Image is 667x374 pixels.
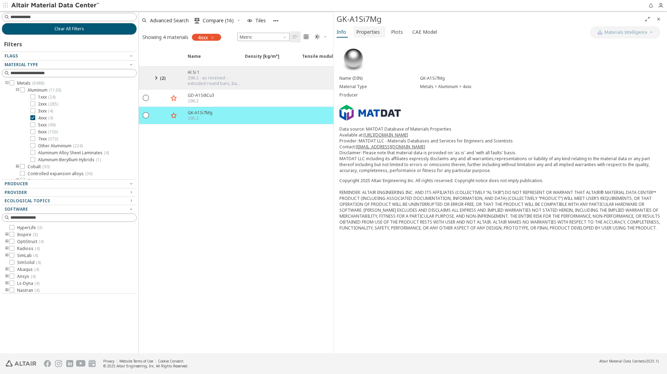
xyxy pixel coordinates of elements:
[2,61,137,69] button: Material Type
[188,53,201,66] span: Name
[5,206,28,212] span: Software
[17,225,42,231] span: HyperLife
[339,84,420,89] div: Material Type
[153,69,168,86] button: (2)
[5,267,9,272] i: toogle group
[38,143,83,149] span: Other Aluminium
[54,26,84,32] span: Clear All Filters
[356,26,380,38] span: Properties
[142,34,188,40] div: Showing 4 materials
[49,87,61,93] span: ( 1120 )
[5,246,9,251] i: toogle group
[339,92,420,98] div: Producer
[103,364,188,368] div: © 2025 Altair Engineering, Inc. All Rights Reserved.
[5,232,9,237] i: toogle group
[104,150,109,156] span: ( 4 )
[48,108,53,114] span: ( 4 )
[2,205,137,213] button: Software
[653,14,664,25] button: Close
[198,34,208,40] span: 4xxx
[642,14,653,25] button: Full Screen
[420,76,661,81] div: GK-A1Si7Mg
[5,189,27,195] span: Provider
[5,80,9,86] i: toogle group
[339,126,661,173] p: Data source: MATDAT Database of Materials Properties Available at: Provider: MATDAT LLC - Materia...
[237,33,290,41] div: Unit System
[194,18,200,23] i: 
[38,115,53,121] span: 4xxx
[5,198,50,204] span: Ecological Topics
[38,94,55,100] span: 1xxx
[17,239,44,244] span: OptiStruct
[364,132,408,138] a: [URL][DOMAIN_NAME]
[17,288,39,293] span: Nastran
[38,129,58,135] span: 6xxx
[17,232,38,237] span: Inspire
[188,75,241,86] div: 296.2 - as received - extruded round bars, bar stocks
[103,359,114,364] a: Privacy
[339,178,661,231] div: Copyright 2025 Altair Engineering Inc. All rights reserved. Copyright notice does not imply publi...
[33,252,38,258] span: ( 4 )
[48,101,58,107] span: ( 285 )
[188,69,241,75] div: Al Si 1
[42,164,50,170] span: ( 30 )
[168,110,179,121] button: Favorite
[391,26,403,38] span: Plots
[292,34,298,40] i: 
[73,143,83,149] span: ( 224 )
[2,197,137,205] button: Ecological Topics
[2,23,137,35] button: Clear All Filters
[339,76,420,81] div: Name (DIN)
[2,35,25,52] div: Filters
[605,30,647,35] span: Materials Intelligence
[39,239,44,244] span: ( 4 )
[339,105,401,121] img: Logo - Provider
[599,359,659,364] div: (v2025.1)
[237,33,290,41] span: Metric
[5,288,9,293] i: toogle group
[188,110,212,116] div: GK-A1Si7Mg
[17,246,40,251] span: Radioss
[255,18,266,23] span: Tiles
[599,359,643,364] span: Altair Material Data Center
[245,53,279,66] span: Density [kg/m³]
[2,180,137,188] button: Producer
[38,108,53,114] span: 3xxx
[241,53,298,66] span: Density [kg/m³]
[315,34,320,40] i: 
[290,31,301,42] button: Table View
[2,52,137,60] button: Flags
[17,253,38,258] span: SimLab
[5,281,9,286] i: toogle group
[2,188,137,197] button: Provider
[35,280,39,286] span: ( 4 )
[38,101,58,107] span: 2xxx
[119,359,153,364] a: Website Terms of Use
[11,2,100,9] img: Altair Material Data Center
[35,246,40,251] span: ( 4 )
[17,267,39,272] span: Abaqus
[5,181,28,187] span: Producer
[188,98,214,104] div: 296.2
[15,164,20,170] i: toogle group
[38,157,101,163] span: Aluminum-Beryllium Hybrids
[38,136,58,142] span: 7xxx
[33,232,38,237] span: ( 3 )
[302,53,352,66] span: Tensile modulus [MPa]
[183,53,241,66] span: Name
[17,281,39,286] span: Ls-Dyna
[298,53,355,66] span: Tensile modulus [MPa]
[28,87,61,93] span: Aluminum
[203,18,234,23] span: Compare (16)
[301,31,312,42] button: Tile View
[337,26,346,38] span: Info
[158,359,183,364] a: Cookie Consent
[412,26,437,38] span: CAE Model
[31,273,36,279] span: ( 4 )
[153,53,168,66] span: Expand
[188,116,212,121] div: 295.2
[38,150,109,156] span: Aluminum Alloy Sheet Laminates
[5,253,9,258] i: toogle group
[6,360,36,367] img: Altair Engineering
[150,18,189,23] span: Advanced Search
